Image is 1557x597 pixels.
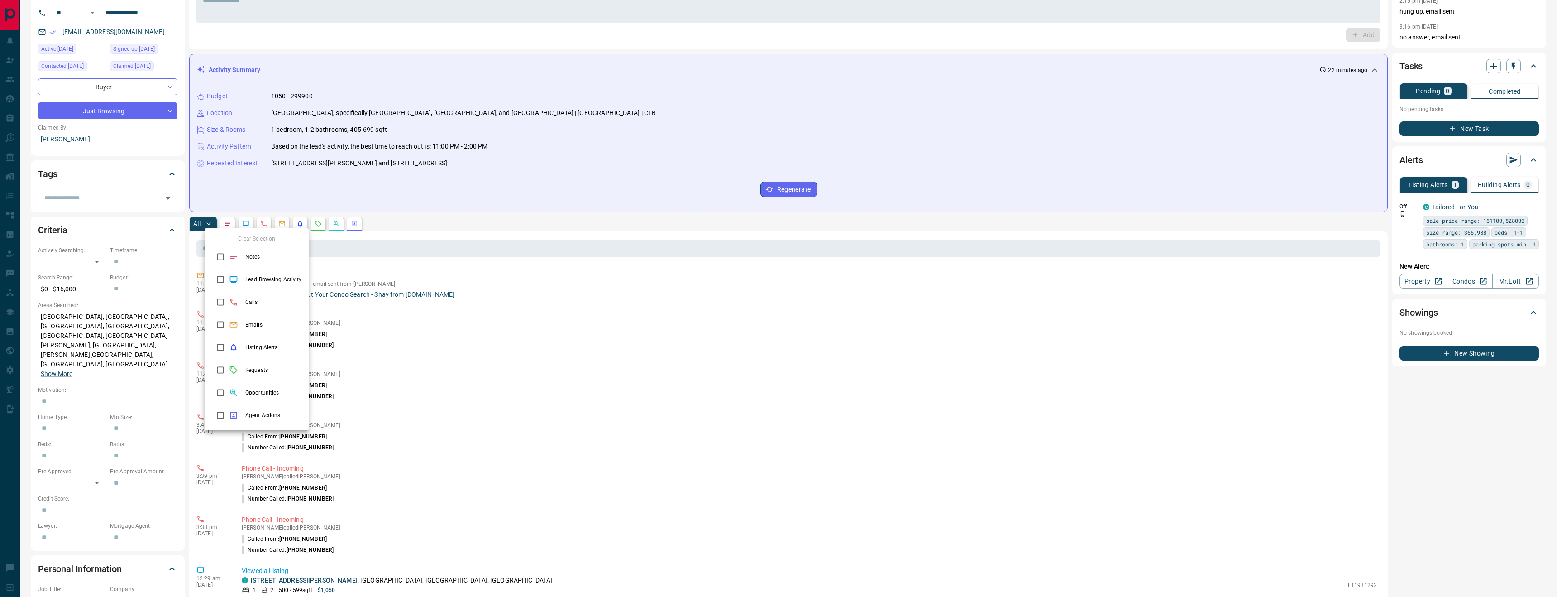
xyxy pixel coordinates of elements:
[245,321,301,329] span: Emails
[245,411,301,419] span: Agent Actions
[245,275,301,284] span: Lead Browsing Activity
[245,343,301,351] span: Listing Alerts
[245,253,301,261] span: Notes
[245,389,301,397] span: Opportunities
[245,298,301,306] span: Calls
[245,366,301,374] span: Requests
